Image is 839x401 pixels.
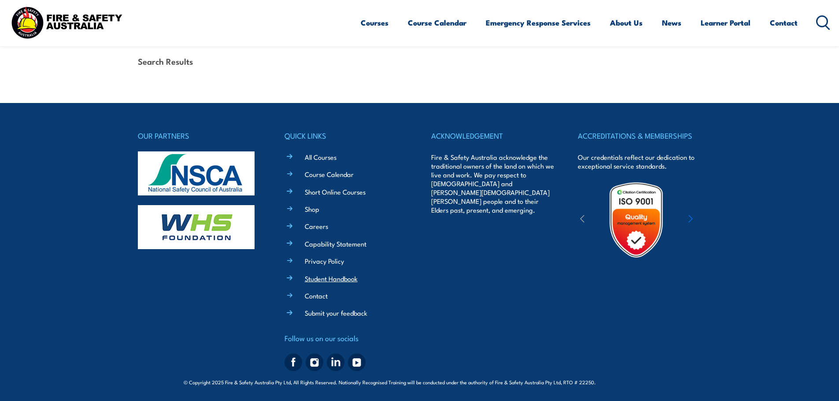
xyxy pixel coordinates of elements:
[305,291,328,300] a: Contact
[138,205,255,249] img: whs-logo-footer
[305,221,328,231] a: Careers
[305,256,344,265] a: Privacy Policy
[305,308,367,317] a: Submit your feedback
[138,151,255,195] img: nsca-logo-footer
[361,11,388,34] a: Courses
[625,377,655,386] a: KND Digital
[305,274,358,283] a: Student Handbook
[285,129,408,142] h4: QUICK LINKS
[138,129,261,142] h4: OUR PARTNERS
[285,332,408,344] h4: Follow us on our socials
[598,181,675,258] img: Untitled design (19)
[578,153,701,170] p: Our credentials reflect our dedication to exceptional service standards.
[770,11,798,34] a: Contact
[610,11,643,34] a: About Us
[675,205,752,235] img: ewpa-logo
[305,187,366,196] a: Short Online Courses
[431,129,554,142] h4: ACKNOWLEDGEMENT
[431,153,554,214] p: Fire & Safety Australia acknowledge the traditional owners of the land on which we live and work....
[305,169,354,179] a: Course Calendar
[606,379,655,386] span: Site:
[486,11,591,34] a: Emergency Response Services
[408,11,466,34] a: Course Calendar
[701,11,750,34] a: Learner Portal
[305,152,336,162] a: All Courses
[578,129,701,142] h4: ACCREDITATIONS & MEMBERSHIPS
[305,204,319,213] a: Shop
[662,11,681,34] a: News
[138,55,193,67] strong: Search Results
[305,239,366,248] a: Capability Statement
[184,378,655,386] span: © Copyright 2025 Fire & Safety Australia Pty Ltd, All Rights Reserved. Nationally Recognised Trai...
